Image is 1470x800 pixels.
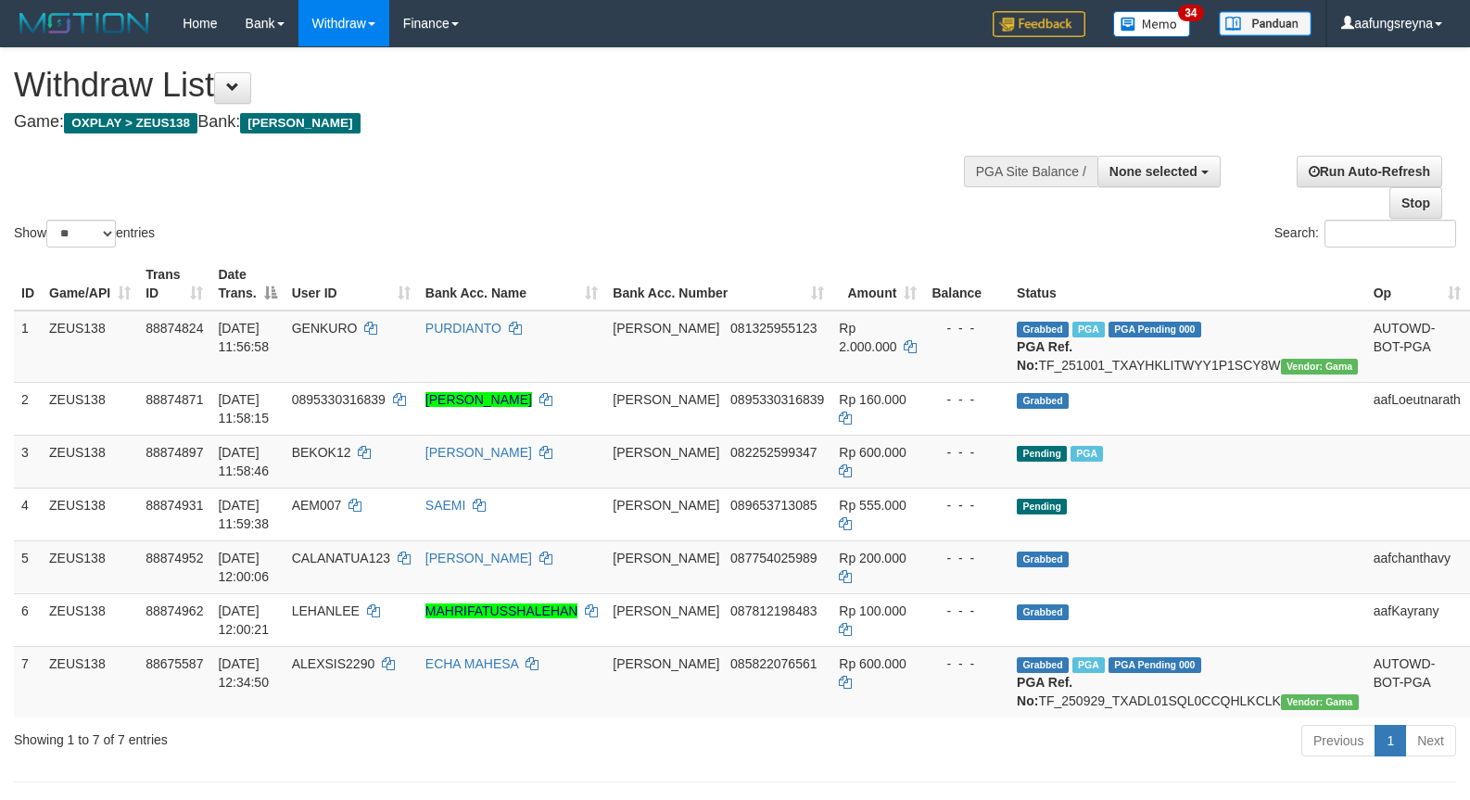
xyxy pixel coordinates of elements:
td: ZEUS138 [42,311,138,383]
span: [PERSON_NAME] [613,392,719,407]
select: Showentries [46,220,116,248]
a: MAHRIFATUSSHALEHAN [425,603,578,618]
a: [PERSON_NAME] [425,445,532,460]
a: Run Auto-Refresh [1297,156,1442,187]
span: Marked by aafsolysreylen [1072,322,1105,337]
span: Vendor URL: https://trx31.1velocity.biz [1281,694,1359,710]
a: 1 [1375,725,1406,756]
span: [PERSON_NAME] [613,445,719,460]
span: Marked by aafpengsreynich [1072,657,1105,673]
span: Copy 087812198483 to clipboard [730,603,817,618]
span: [DATE] 12:34:50 [218,656,269,690]
a: [PERSON_NAME] [425,551,532,565]
a: ECHA MAHESA [425,656,518,671]
span: AEM007 [292,498,342,513]
span: [PERSON_NAME] [613,498,719,513]
span: Copy 089653713085 to clipboard [730,498,817,513]
span: Copy 085822076561 to clipboard [730,656,817,671]
b: PGA Ref. No: [1017,339,1072,373]
th: User ID: activate to sort column ascending [285,258,418,311]
td: ZEUS138 [42,646,138,717]
span: 88874824 [146,321,203,336]
th: Date Trans.: activate to sort column descending [210,258,284,311]
td: 3 [14,435,42,488]
th: Game/API: activate to sort column ascending [42,258,138,311]
span: 88874952 [146,551,203,565]
th: Trans ID: activate to sort column ascending [138,258,210,311]
td: TF_250929_TXADL01SQL0CCQHLKCLK [1009,646,1366,717]
th: Bank Acc. Number: activate to sort column ascending [605,258,831,311]
span: CALANATUA123 [292,551,390,565]
span: Grabbed [1017,552,1069,567]
div: PGA Site Balance / [964,156,1097,187]
img: Button%20Memo.svg [1113,11,1191,37]
span: [PERSON_NAME] [613,551,719,565]
span: PGA Pending [1109,657,1201,673]
span: [PERSON_NAME] [613,656,719,671]
th: Balance [924,258,1009,311]
td: ZEUS138 [42,488,138,540]
span: Marked by aafanarl [1071,446,1103,462]
span: OXPLAY > ZEUS138 [64,113,197,133]
td: 1 [14,311,42,383]
th: Bank Acc. Name: activate to sort column ascending [418,258,605,311]
th: Op: activate to sort column ascending [1366,258,1468,311]
span: 0895330316839 [292,392,386,407]
input: Search: [1324,220,1456,248]
span: Pending [1017,499,1067,514]
span: Rp 600.000 [839,445,906,460]
img: MOTION_logo.png [14,9,155,37]
span: [DATE] 12:00:21 [218,603,269,637]
span: [DATE] 11:59:38 [218,498,269,531]
span: [PERSON_NAME] [613,603,719,618]
div: - - - [931,319,1002,337]
th: Status [1009,258,1366,311]
img: panduan.png [1219,11,1312,36]
span: Vendor URL: https://trx31.1velocity.biz [1281,359,1359,375]
span: Copy 082252599347 to clipboard [730,445,817,460]
span: Grabbed [1017,322,1069,337]
span: BEKOK12 [292,445,351,460]
td: 6 [14,593,42,646]
button: None selected [1097,156,1221,187]
span: None selected [1109,164,1198,179]
img: Feedback.jpg [993,11,1085,37]
span: Copy 081325955123 to clipboard [730,321,817,336]
td: ZEUS138 [42,540,138,593]
span: LEHANLEE [292,603,360,618]
span: [DATE] 11:56:58 [218,321,269,354]
th: Amount: activate to sort column ascending [831,258,924,311]
a: SAEMI [425,498,466,513]
span: Grabbed [1017,604,1069,620]
div: - - - [931,602,1002,620]
td: 4 [14,488,42,540]
label: Show entries [14,220,155,248]
div: - - - [931,654,1002,673]
span: Pending [1017,446,1067,462]
span: Rp 200.000 [839,551,906,565]
td: AUTOWD-BOT-PGA [1366,646,1468,717]
span: [PERSON_NAME] [240,113,360,133]
a: PURDIANTO [425,321,501,336]
td: AUTOWD-BOT-PGA [1366,311,1468,383]
span: ALEXSIS2290 [292,656,375,671]
h1: Withdraw List [14,67,961,104]
span: Copy 0895330316839 to clipboard [730,392,824,407]
span: GENKURO [292,321,358,336]
div: - - - [931,443,1002,462]
a: Previous [1301,725,1375,756]
a: Next [1405,725,1456,756]
span: [DATE] 11:58:15 [218,392,269,425]
td: ZEUS138 [42,435,138,488]
td: aafchanthavy [1366,540,1468,593]
span: [DATE] 12:00:06 [218,551,269,584]
td: TF_251001_TXAYHKLITWYY1P1SCY8W [1009,311,1366,383]
h4: Game: Bank: [14,113,961,132]
span: Grabbed [1017,657,1069,673]
span: Rp 600.000 [839,656,906,671]
span: 88874897 [146,445,203,460]
span: 88874962 [146,603,203,618]
span: Copy 087754025989 to clipboard [730,551,817,565]
span: Grabbed [1017,393,1069,409]
td: aafLoeutnarath [1366,382,1468,435]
